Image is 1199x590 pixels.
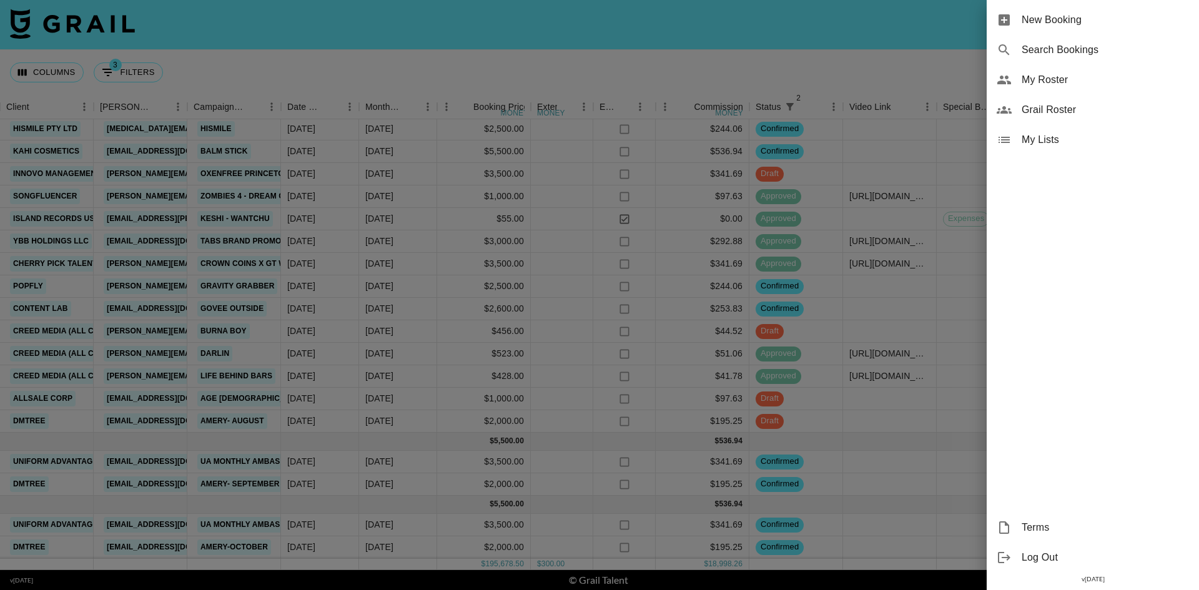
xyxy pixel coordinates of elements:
[987,35,1199,65] div: Search Bookings
[987,573,1199,586] div: v [DATE]
[987,513,1199,543] div: Terms
[987,543,1199,573] div: Log Out
[987,95,1199,125] div: Grail Roster
[987,65,1199,95] div: My Roster
[1022,72,1189,87] span: My Roster
[1022,520,1189,535] span: Terms
[987,125,1199,155] div: My Lists
[987,5,1199,35] div: New Booking
[1022,42,1189,57] span: Search Bookings
[1022,132,1189,147] span: My Lists
[1022,550,1189,565] span: Log Out
[1022,102,1189,117] span: Grail Roster
[1022,12,1189,27] span: New Booking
